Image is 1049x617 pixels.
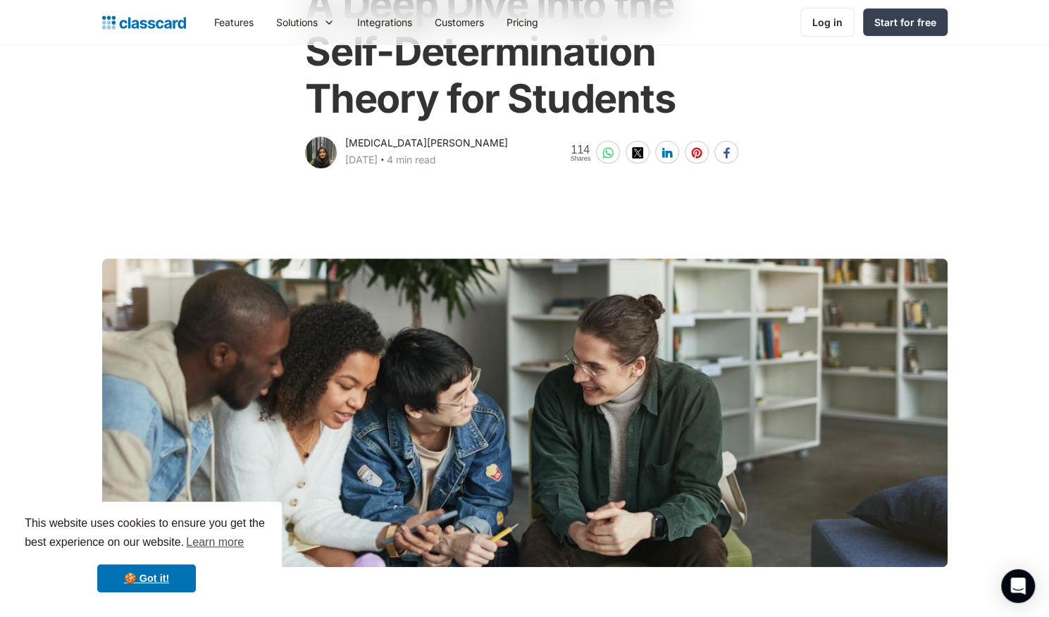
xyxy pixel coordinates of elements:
div: Start for free [874,15,936,30]
a: Pricing [495,6,550,38]
img: facebook-white sharing button [721,147,732,158]
a: Start for free [863,8,948,36]
a: home [102,13,186,32]
a: Log in [800,8,855,37]
div: 4 min read [387,151,436,168]
div: ‧ [378,151,387,171]
span: This website uses cookies to ensure you get the best experience on our website. [25,515,268,553]
div: [MEDICAL_DATA][PERSON_NAME] [345,135,508,151]
div: Solutions [265,6,346,38]
div: Solutions [276,15,318,30]
span: Shares [570,156,590,162]
a: dismiss cookie message [97,564,196,592]
img: linkedin-white sharing button [662,147,673,158]
a: Features [203,6,265,38]
div: cookieconsent [11,501,282,606]
div: Log in [812,15,843,30]
img: twitter-white sharing button [632,147,643,158]
span: 114 [570,144,590,156]
img: whatsapp-white sharing button [602,147,614,158]
div: [DATE] [345,151,378,168]
img: pinterest-white sharing button [691,147,702,158]
a: Customers [423,6,495,38]
a: learn more about cookies [184,532,246,553]
a: Integrations [346,6,423,38]
div: Open Intercom Messenger [1001,569,1035,603]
